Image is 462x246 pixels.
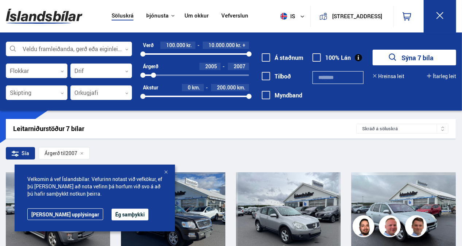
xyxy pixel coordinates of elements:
[262,92,302,99] label: Myndband
[380,216,402,238] img: siFngHWaQ9KaOqBr.png
[262,73,291,80] label: Tilboð
[356,124,448,134] div: Skráð á söluskrá
[188,84,191,91] span: 0
[112,12,133,20] a: Söluskrá
[27,208,103,220] a: [PERSON_NAME] upplýsingar
[143,42,154,48] div: Verð
[185,12,209,20] a: Um okkur
[112,209,148,220] button: Ég samþykki
[192,85,200,91] span: km.
[315,6,389,27] a: [STREET_ADDRESS]
[143,85,158,91] div: Akstur
[373,73,405,79] button: Hreinsa leit
[234,63,245,70] span: 2007
[312,54,351,61] label: 100% Lán
[354,216,376,238] img: nhp88E3Fdnt1Opn2.png
[373,50,456,65] button: Sýna 7 bíla
[6,4,82,28] img: G0Ugv5HjCgRt.svg
[44,150,66,156] span: Árgerð til
[330,13,384,19] button: [STREET_ADDRESS]
[66,150,77,156] span: 2007
[237,85,245,91] span: km.
[217,84,236,91] span: 200.000
[242,42,245,48] span: +
[6,147,35,159] div: Sía
[209,42,235,49] span: 10.000.000
[205,63,217,70] span: 2005
[143,64,158,69] div: Árgerð
[262,54,303,61] label: Á staðnum
[277,13,296,20] span: is
[406,216,428,238] img: FbJEzSuNWCJXmdc-.webp
[27,176,162,197] span: Velkomin á vef Íslandsbílar. Vefurinn notast við vefkökur, ef þú [PERSON_NAME] að nota vefinn þá ...
[186,42,192,48] span: kr.
[236,42,241,48] span: kr.
[166,42,185,49] span: 100.000
[6,3,28,25] button: Opna LiveChat spjallviðmót
[146,12,168,19] button: Þjónusta
[13,125,356,132] div: Leitarniðurstöður 7 bílar
[427,73,456,79] button: Ítarleg leit
[277,5,310,27] button: is
[221,12,248,20] a: Vefverslun
[280,13,287,20] img: svg+xml;base64,PHN2ZyB4bWxucz0iaHR0cDovL3d3dy53My5vcmcvMjAwMC9zdmciIHdpZHRoPSI1MTIiIGhlaWdodD0iNT...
